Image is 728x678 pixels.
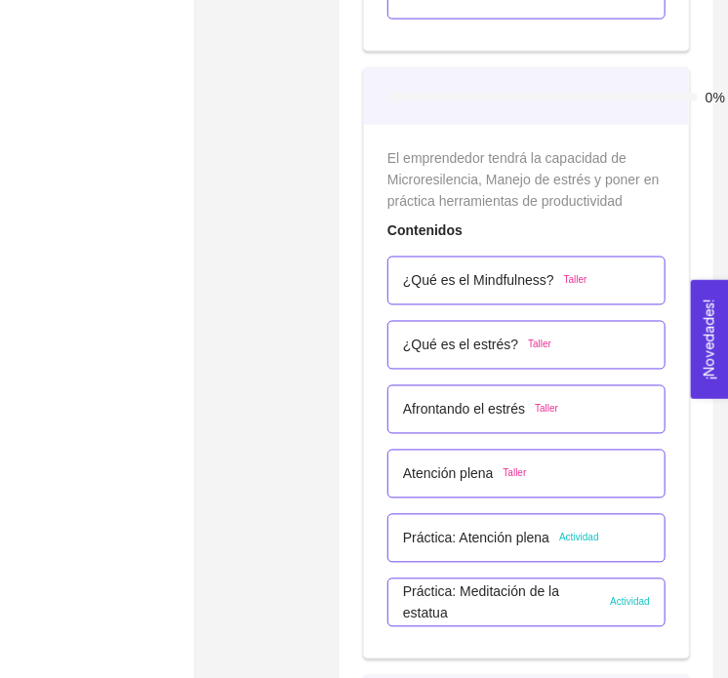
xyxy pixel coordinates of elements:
[403,270,554,292] p: ¿Qué es el Mindfulness?
[535,402,558,418] span: Taller
[403,335,518,356] p: ¿Qué es el estrés?
[528,338,551,353] span: Taller
[610,595,650,611] span: Actividad
[403,399,525,420] p: Afrontando el estrés
[691,280,728,399] button: Open Feedback Widget
[403,463,494,485] p: Atención plena
[559,531,599,546] span: Actividad
[403,581,600,624] p: Práctica: Meditación de la estatua
[403,528,549,549] p: Práctica: Atención plena
[387,150,663,209] span: El emprendedor tendrá la capacidad de Microresilencia, Manejo de estrés y poner en práctica herra...
[387,222,463,238] strong: Contenidos
[564,273,587,289] span: Taller
[504,466,527,482] span: Taller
